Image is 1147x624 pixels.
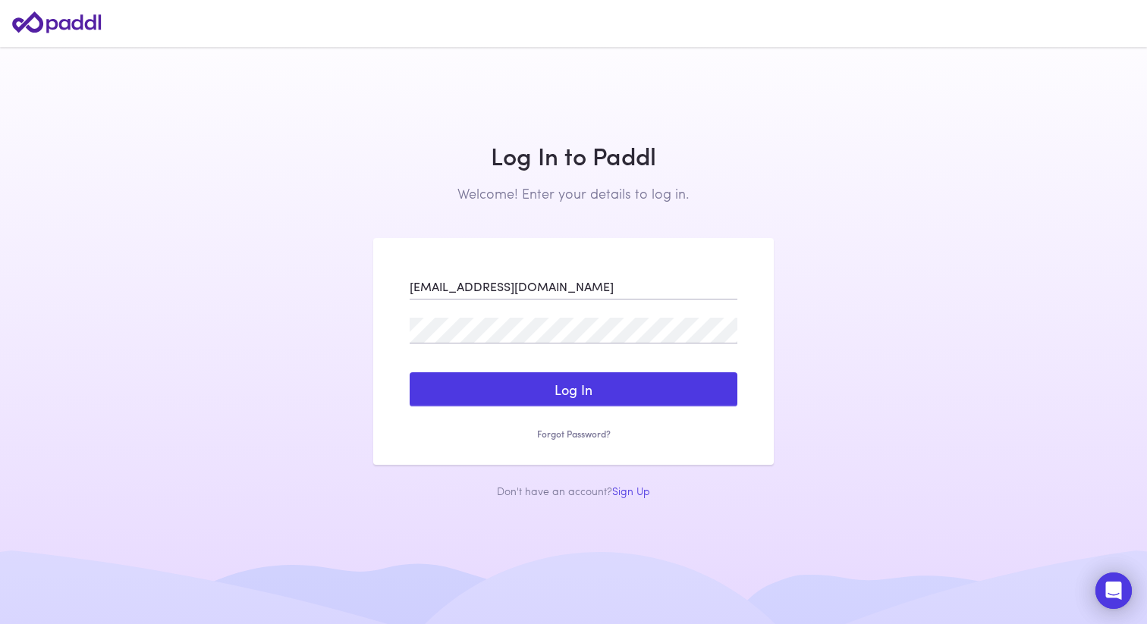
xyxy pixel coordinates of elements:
a: Sign Up [612,483,650,498]
input: Enter your Email [410,274,737,299]
a: Forgot Password? [410,428,737,441]
h1: Log In to Paddl [373,141,774,170]
div: Open Intercom Messenger [1095,572,1132,609]
div: Don't have an account? [373,483,774,498]
button: Log In [410,372,737,407]
h2: Welcome! Enter your details to log in. [373,185,774,202]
